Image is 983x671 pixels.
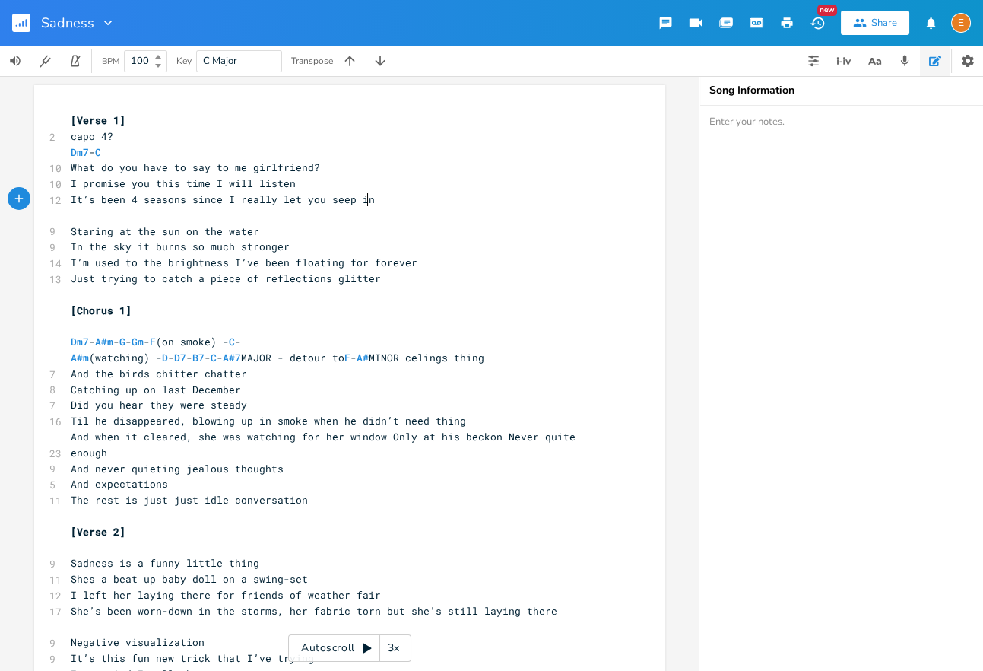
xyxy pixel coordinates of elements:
[71,256,417,269] span: I’m used to the brightness I’ve been floating for forever
[71,651,314,665] span: It’s this fun new trick that I’ve trying
[71,556,259,570] span: Sadness is a funny little thing
[192,351,205,364] span: B7
[291,56,333,65] div: Transpose
[71,462,284,475] span: And never quieting jealous thoughts
[132,335,144,348] span: Gm
[71,161,320,174] span: What do you have to say to me girlfriend?
[71,335,89,348] span: Dm7
[211,351,217,364] span: C
[203,54,237,68] span: C Major
[71,304,132,317] span: [Chorus 1]
[71,240,290,253] span: In the sky it burns so much stronger
[71,335,241,348] span: - - - - (on smoke) - -
[229,335,235,348] span: C
[71,367,247,380] span: And the birds chitter chatter
[71,430,582,460] span: And when it cleared, she was watching for her window Only at his beckon Never quite enough
[71,351,484,364] span: (watching) - - - - - MAJOR - detour to - MINOR celings thing
[71,176,296,190] span: I promise you this time I will listen
[951,5,971,40] button: E
[71,398,247,412] span: Did you hear they were steady
[41,16,94,30] span: Sadness
[71,129,113,143] span: capo 4?
[71,493,308,507] span: The rest is just just idle conversation
[71,113,125,127] span: [Verse 1]
[288,634,411,662] div: Autoscroll
[95,145,101,159] span: C
[951,13,971,33] div: Erin Nicolle
[150,335,156,348] span: F
[102,57,119,65] div: BPM
[71,477,168,491] span: And expectations
[357,351,369,364] span: A#
[802,9,832,37] button: New
[71,224,259,238] span: Staring at the sun on the water
[71,383,241,396] span: Catching up on last December
[119,335,125,348] span: G
[871,16,897,30] div: Share
[95,335,113,348] span: A#m
[817,5,837,16] div: New
[380,634,407,662] div: 3x
[71,604,557,618] span: She’s been worn-down in the storms, her fabric torn but she’s still laying there
[162,351,168,364] span: D
[176,56,192,65] div: Key
[174,351,186,364] span: D7
[71,414,466,428] span: Til he disappeared, blowing up in smoke when he didn’t need thing
[71,272,381,285] span: Just trying to catch a piece of reflections glitter
[223,351,241,364] span: A#7
[344,351,350,364] span: F
[71,635,205,649] span: Negative visualization
[71,192,375,206] span: It’s been 4 seasons since I really let you seep in
[71,572,308,586] span: Shes a beat up baby doll on a swing-set
[71,145,89,159] span: Dm7
[71,525,125,539] span: [Verse 2]
[71,351,89,364] span: A#m
[841,11,909,35] button: Share
[71,588,381,602] span: I left her laying there for friends of weather fair
[71,145,101,159] span: -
